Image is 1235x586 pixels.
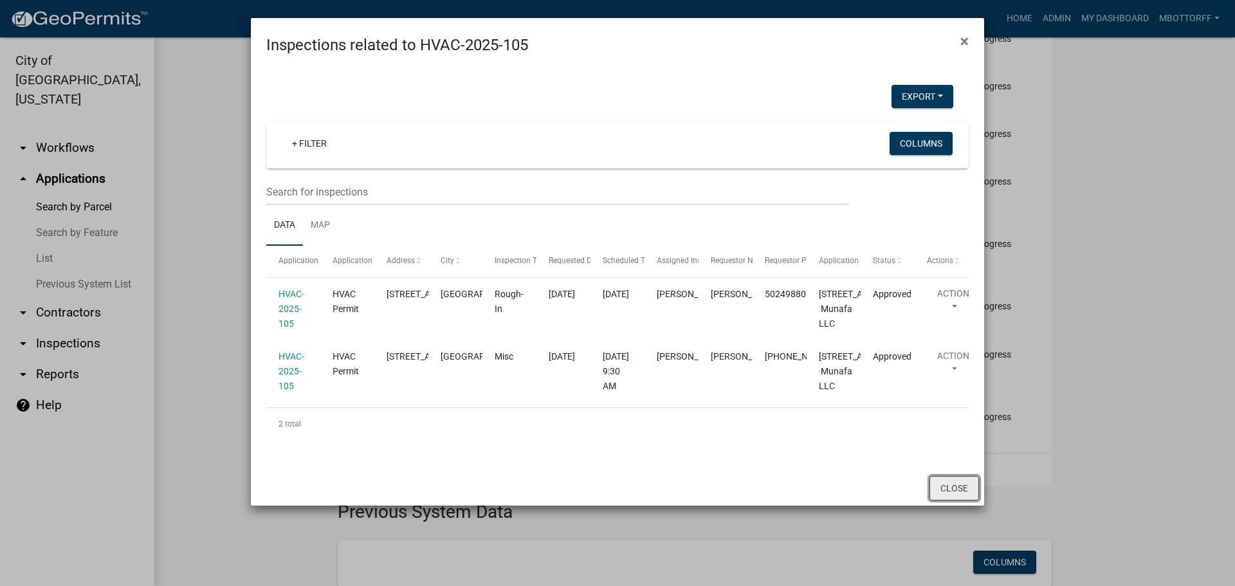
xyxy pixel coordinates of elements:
[603,349,632,393] div: [DATE] 9:30 AM
[819,256,900,265] span: Application Description
[428,246,482,277] datatable-header-cell: City
[890,132,953,155] button: Columns
[374,246,428,277] datatable-header-cell: Address
[387,256,415,265] span: Address
[549,351,575,362] span: 08/13/2025
[873,351,911,362] span: Approved
[753,246,807,277] datatable-header-cell: Requestor Phone
[279,256,318,265] span: Application
[387,351,466,362] span: 443-447 SPRING STREET
[873,256,895,265] span: Status
[536,246,590,277] datatable-header-cell: Requested Date
[603,287,632,302] div: [DATE]
[915,246,969,277] datatable-header-cell: Actions
[873,289,911,299] span: Approved
[320,246,374,277] datatable-header-cell: Application Type
[819,289,983,329] span: 443-447 SPRING STREET 443 Spring Street | Munafa LLC
[603,256,658,265] span: Scheduled Time
[549,256,603,265] span: Requested Date
[266,205,303,246] a: Data
[266,246,320,277] datatable-header-cell: Application
[495,256,549,265] span: Inspection Type
[657,289,726,299] span: larry wallace
[387,289,466,299] span: 443-447 SPRING STREET
[441,289,527,299] span: JEFFERSONVILLE
[482,246,536,277] datatable-header-cell: Inspection Type
[927,287,980,319] button: Action
[590,246,645,277] datatable-header-cell: Scheduled Time
[861,246,915,277] datatable-header-cell: Status
[950,23,979,59] button: Close
[333,289,359,314] span: HVAC Permit
[711,351,780,362] span: MARTIN
[441,256,454,265] span: City
[807,246,861,277] datatable-header-cell: Application Description
[279,351,304,391] a: HVAC-2025-105
[657,256,723,265] span: Assigned Inspector
[892,85,953,108] button: Export
[266,179,848,205] input: Search for inspections
[495,351,513,362] span: Misc
[927,256,953,265] span: Actions
[549,289,575,299] span: 03/28/2025
[279,289,304,329] a: HVAC-2025-105
[929,476,979,500] button: Close
[819,351,983,391] span: 443-447 SPRING STREET 443 Spring Street | Munafa LLC
[282,132,337,155] a: + Filter
[711,256,769,265] span: Requestor Name
[333,256,391,265] span: Application Type
[441,351,527,362] span: JEFFERSONVILLE
[657,351,726,362] span: Jeremy Ramsey
[266,408,969,440] div: 2 total
[711,289,780,299] span: Austin Branstetter
[927,349,980,381] button: Action
[266,33,528,57] h4: Inspections related to HVAC-2025-105
[303,205,338,246] a: Map
[333,351,359,376] span: HVAC Permit
[699,246,753,277] datatable-header-cell: Requestor Name
[765,351,841,362] span: 502-975-9526
[765,289,816,299] span: 5024988008
[765,256,824,265] span: Requestor Phone
[960,32,969,50] span: ×
[645,246,699,277] datatable-header-cell: Assigned Inspector
[495,289,524,314] span: Rough-In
